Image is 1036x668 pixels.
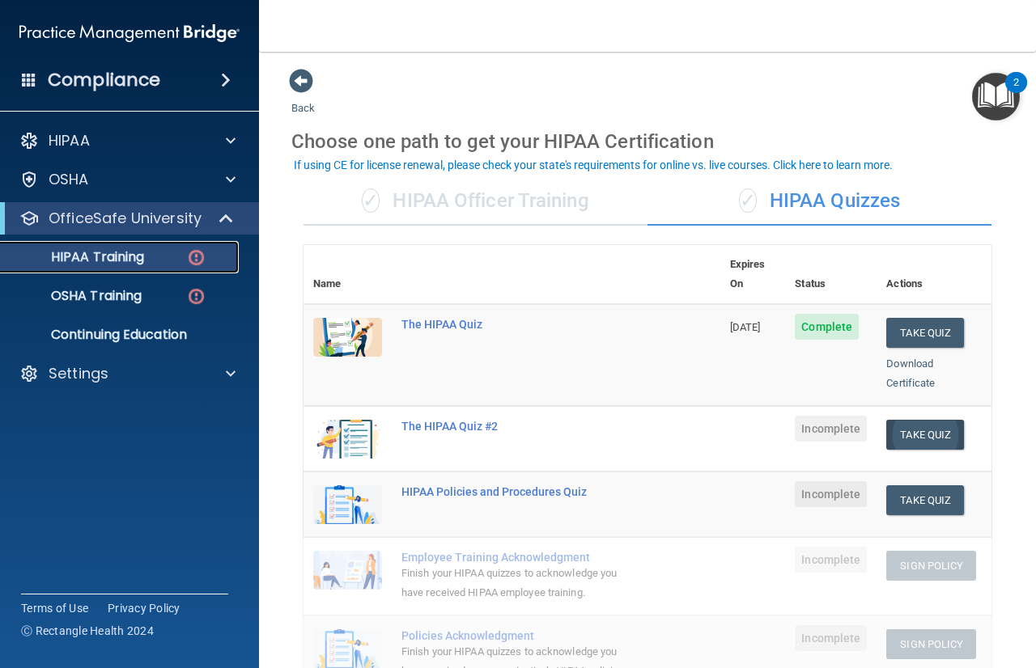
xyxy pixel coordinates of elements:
button: Sign Policy [886,629,976,659]
button: Take Quiz [886,420,964,450]
div: Policies Acknowledgment [401,629,639,642]
p: Settings [49,364,108,383]
img: danger-circle.6113f641.png [186,247,206,268]
span: Complete [795,314,859,340]
th: Status [785,245,877,304]
th: Actions [877,245,991,304]
div: Choose one path to get your HIPAA Certification [291,118,1004,165]
p: OSHA Training [11,288,142,304]
a: Back [291,82,315,114]
p: HIPAA [49,131,90,150]
div: HIPAA Officer Training [304,177,647,226]
a: Terms of Use [21,600,88,616]
span: Incomplete [795,625,867,651]
button: Take Quiz [886,485,964,515]
a: Download Certificate [886,357,935,389]
a: HIPAA [19,131,236,150]
span: Incomplete [795,416,867,442]
a: OSHA [19,170,236,189]
div: HIPAA Policies and Procedures Quiz [401,485,639,498]
span: [DATE] [730,321,761,333]
p: OSHA [49,170,89,189]
th: Name [304,245,392,304]
p: HIPAA Training [11,249,144,265]
a: Privacy Policy [108,600,180,616]
div: The HIPAA Quiz [401,318,639,331]
h4: Compliance [48,69,160,91]
span: Incomplete [795,481,867,507]
div: If using CE for license renewal, please check your state's requirements for online vs. live cours... [294,159,893,171]
img: danger-circle.6113f641.png [186,286,206,307]
button: Open Resource Center, 2 new notifications [972,73,1020,120]
p: Continuing Education [11,327,231,343]
button: If using CE for license renewal, please check your state's requirements for online vs. live cours... [291,157,895,173]
div: 2 [1013,82,1019,104]
span: Ⓒ Rectangle Health 2024 [21,623,154,639]
a: Settings [19,364,236,383]
a: OfficeSafe University [19,209,235,228]
div: Finish your HIPAA quizzes to acknowledge you have received HIPAA employee training. [401,564,639,602]
button: Take Quiz [886,318,964,348]
img: PMB logo [19,17,240,49]
div: The HIPAA Quiz #2 [401,420,639,433]
div: HIPAA Quizzes [647,177,991,226]
th: Expires On [720,245,785,304]
span: ✓ [362,188,380,213]
span: Incomplete [795,547,867,573]
div: Employee Training Acknowledgment [401,551,639,564]
p: OfficeSafe University [49,209,202,228]
button: Sign Policy [886,551,976,581]
span: ✓ [739,188,757,213]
